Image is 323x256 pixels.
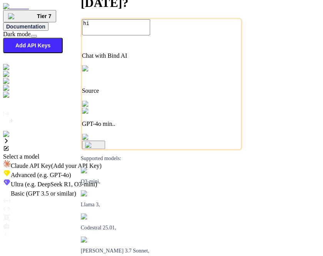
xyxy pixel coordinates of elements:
[3,78,32,85] img: darkChat
[3,22,49,31] button: Documentation
[11,190,76,197] span: Basic
[3,153,320,160] div: Select a model
[81,214,110,220] img: Mistral-AI
[82,108,120,115] img: GPT-4o mini
[81,225,243,231] p: Codestral 25.01,
[3,131,28,138] img: settings
[81,248,243,254] p: [PERSON_NAME] 3.7 Sonnet,
[81,156,243,162] p: Supported models:
[3,92,42,99] img: cloudideIcon
[82,52,241,59] p: Chat with Bind AI
[3,85,37,92] img: githubDark
[81,237,101,243] img: claude
[81,202,243,208] p: Llama 3,
[81,167,101,174] img: GPT-4
[85,142,102,148] img: icon
[51,162,102,169] span: (Add your API Key)
[11,181,97,187] span: Ultra
[36,172,71,178] span: (e.g. GPT-4o)
[82,88,241,95] p: Source
[82,19,150,35] textarea: hi
[37,13,51,19] span: Tier 7
[23,181,97,187] span: (e.g. DeepSeek R1, O3-mini)
[82,101,119,108] img: Pick Models
[82,134,115,141] img: attachment
[3,31,31,37] span: Dark mode
[3,3,29,10] img: Bind AI
[3,38,63,53] button: Add API Keys
[3,71,44,78] img: darkAi-studio
[8,13,37,19] img: premium
[82,65,114,72] img: Pick Tools
[81,179,243,185] p: O3-mini,
[3,10,56,22] button: premiumTier 7
[3,64,32,71] img: darkChat
[26,190,76,197] span: (GPT 3.5 or similar)
[11,172,71,178] span: Advanced
[6,23,45,30] span: Documentation
[81,191,104,197] img: Llama2
[82,121,241,128] p: GPT-4o min..
[11,162,102,169] span: Claude API Key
